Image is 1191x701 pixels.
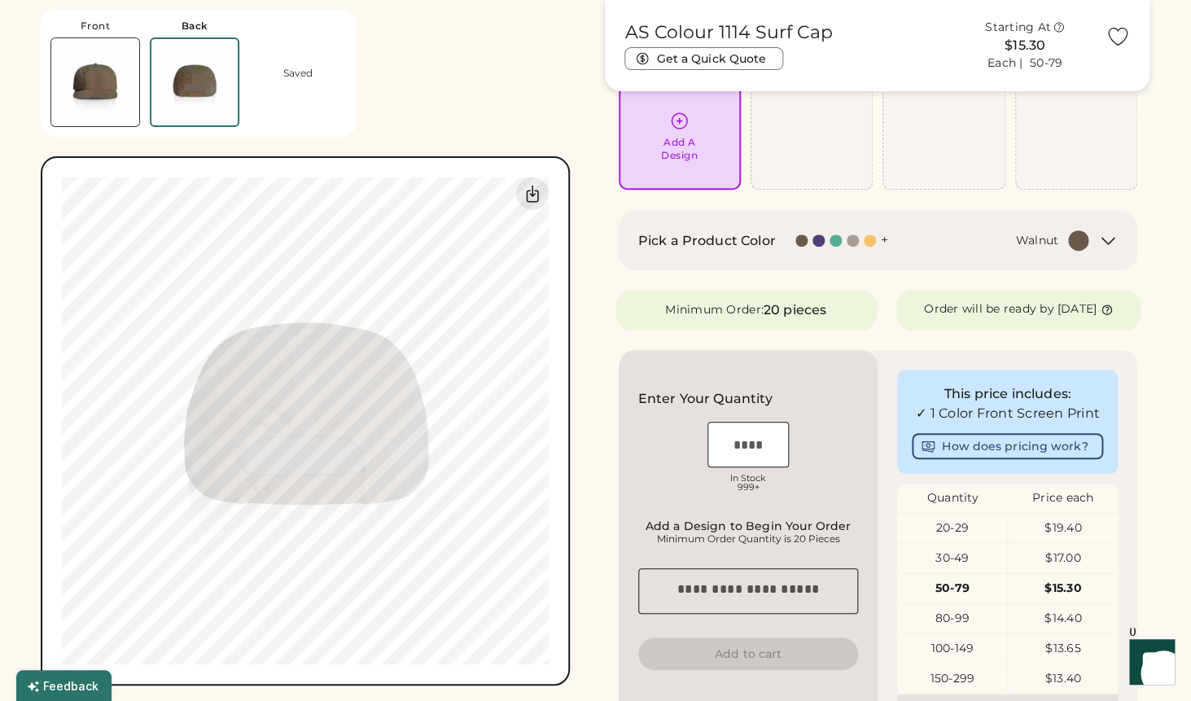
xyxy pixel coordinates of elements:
div: Download Back Mockup [516,177,549,210]
div: In Stock 999+ [707,474,789,492]
div: Price each [1008,490,1118,506]
div: 150-299 [897,671,1007,687]
h1: AS Colour 1114 Surf Cap [624,21,832,44]
div: [DATE] [1057,301,1097,318]
div: $17.00 [1008,550,1118,567]
div: 100-149 [897,641,1007,657]
img: AS Colour 1114 Walnut Front Thumbnail [51,38,139,126]
div: Add a Design to Begin Your Order [643,519,854,532]
div: Front [81,20,111,33]
div: Minimum Order: [665,302,764,318]
button: Get a Quick Quote [624,47,783,70]
div: Walnut [1016,233,1059,249]
div: Each | 50-79 [987,55,1062,72]
div: Add A Design [661,136,698,162]
div: $19.40 [1008,520,1118,537]
div: 20-29 [897,520,1007,537]
div: This price includes: [912,384,1103,404]
iframe: Front Chat [1114,628,1184,698]
div: Starting At [985,20,1051,36]
div: $15.30 [953,36,1096,55]
div: Order will be ready by [924,301,1054,318]
div: 30-49 [897,550,1007,567]
h2: Enter Your Quantity [638,389,773,409]
div: 20 pieces [764,300,826,320]
button: Add to cart [638,637,859,670]
div: Quantity [897,490,1007,506]
div: Saved [283,67,313,80]
div: $14.40 [1008,611,1118,627]
img: AS Colour 1114 Walnut Back Thumbnail [151,39,238,125]
div: 50-79 [897,581,1007,597]
div: ✓ 1 Color Front Screen Print [912,404,1103,423]
div: 80-99 [897,611,1007,627]
div: $15.30 [1008,581,1118,597]
div: Minimum Order Quantity is 20 Pieces [643,532,854,545]
div: Back [182,20,208,33]
h2: Pick a Product Color [638,231,776,251]
div: $13.65 [1008,641,1118,657]
div: $13.40 [1008,671,1118,687]
button: How does pricing work? [912,433,1103,459]
div: + [881,231,888,249]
